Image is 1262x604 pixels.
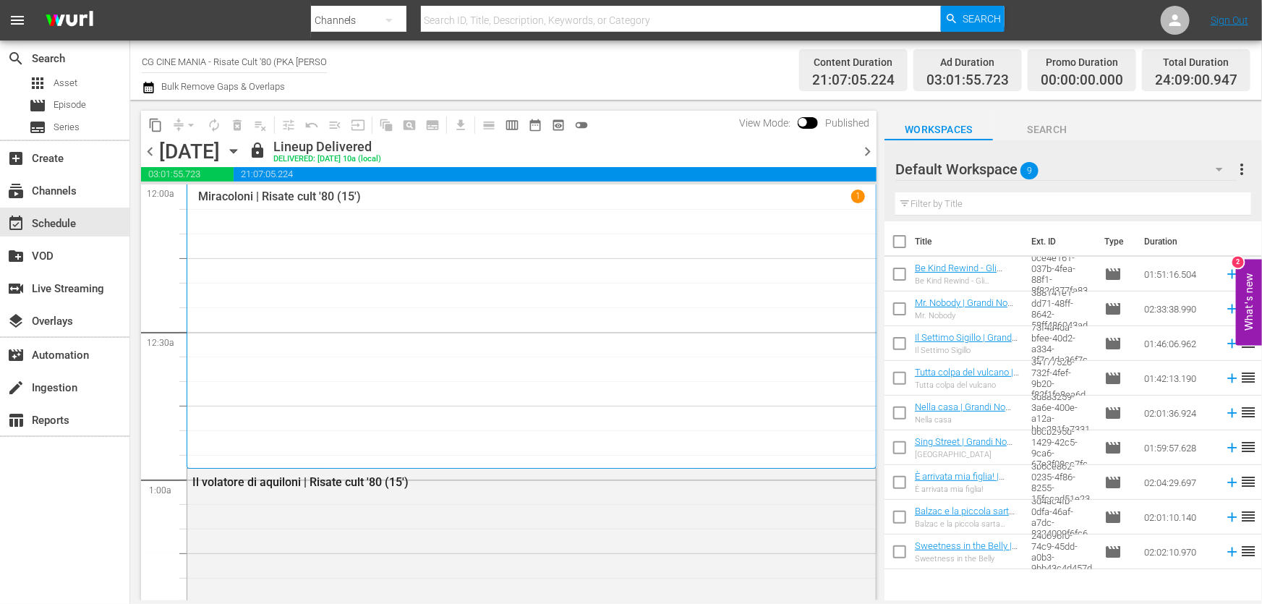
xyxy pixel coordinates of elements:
span: 9 [1020,156,1039,186]
span: Reports [7,412,25,429]
span: 03:01:55.723 [926,72,1009,89]
div: Total Duration [1155,52,1237,72]
a: È arrivata mia figlia! | Grandi Nomi (10') [915,471,1005,493]
span: Create Series Block [421,114,444,137]
span: 24 hours Lineup View is OFF [570,114,593,137]
span: Series [54,120,80,135]
span: Toggle to switch from Published to Draft view. [798,117,808,127]
td: 388141e1-dd71-48ff-8642-58ff486043ad [1026,292,1099,326]
div: Promo Duration [1041,52,1123,72]
span: VOD [7,247,25,265]
svg: Add to Schedule [1224,370,1240,386]
span: Series [29,119,46,136]
span: Select an event to delete [226,114,249,137]
a: Balzac e la piccola sarta cinese | Grandi Nomi (10') [915,506,1015,538]
span: Automation [7,346,25,364]
span: reorder [1240,543,1258,560]
span: Refresh All Search Blocks [370,111,398,139]
span: Revert to Primary Episode [300,114,323,137]
td: 3d4ac4fb-0dfa-46af-a7dc-8324009f6fc6 [1026,500,1099,535]
p: 1 [856,191,861,201]
span: Schedule [7,215,25,232]
td: 02:04:29.697 [1139,465,1219,500]
span: View Mode: [732,117,798,129]
span: Fill episodes with ad slates [323,114,346,137]
span: Episode [1105,543,1122,561]
span: Episode [1105,370,1122,387]
div: [GEOGRAPHIC_DATA] [915,450,1020,459]
span: 00:00:00.000 [1041,72,1123,89]
p: Miracoloni | Risate cult '80 (15') [198,190,361,203]
svg: Add to Schedule [1224,405,1240,421]
span: Episode [1105,300,1122,318]
span: 03:01:55.723 [141,167,234,182]
td: 02:01:36.924 [1139,396,1219,430]
span: Episode [1105,439,1122,456]
span: Loop Content [202,114,226,137]
span: Episode [1105,404,1122,422]
span: 21:07:05.224 [812,72,895,89]
button: Search [941,6,1005,32]
div: Il Settimo Sigillo [915,346,1020,355]
div: Be Kind Rewind - Gli acchiappafilm [915,276,1020,286]
th: Ext. ID [1023,221,1096,262]
span: Copy Lineup [144,114,167,137]
span: chevron_left [141,143,159,161]
svg: Add to Schedule [1224,266,1240,282]
div: Lineup Delivered [273,139,381,155]
div: È arrivata mia figlia! [915,485,1020,494]
a: Mr. Nobody | Grandi Nomi (10') [915,297,1018,319]
span: Episode [29,97,46,114]
a: Sing Street | Grandi Nomi (10') [915,436,1018,458]
td: 01:46:06.962 [1139,326,1219,361]
div: Content Duration [812,52,895,72]
span: preview_outlined [551,118,566,132]
td: d6cb295d-1429-42c5-9ca6-67e3f08cc7fc [1026,430,1099,465]
span: reorder [1240,473,1258,490]
span: date_range_outlined [528,118,542,132]
span: Customize Events [272,111,300,139]
a: Sweetness in the Belly | Grandi Nomi (10') [915,540,1018,562]
a: Nella casa | Grandi Nomi (10') [915,401,1016,423]
div: 2 [1232,256,1244,268]
span: 21:07:05.224 [234,167,877,182]
th: Type [1096,221,1136,262]
svg: Add to Schedule [1224,336,1240,352]
th: Title [915,221,1023,262]
span: Asset [29,75,46,92]
td: 01:59:57.628 [1139,430,1219,465]
td: 3d883259-3a6e-400e-a12a-bbc281fa7331 [1026,396,1099,430]
span: Episode [54,98,86,112]
span: Week Calendar View [500,114,524,137]
span: Day Calendar View [472,111,500,139]
div: Tutta colpa del vulcano [915,380,1020,390]
div: Nella casa [915,415,1020,425]
span: Episode [1105,265,1122,283]
span: Asset [54,76,77,90]
td: 3b6ce862-0235-4f86-8255-15fccad51e23 [1026,465,1099,500]
span: reorder [1240,508,1258,525]
span: Workspaces [884,121,993,139]
img: ans4CAIJ8jUAAAAAAAAAAAAAAAAAAAAAAAAgQb4GAAAAAAAAAAAAAAAAAAAAAAAAJMjXAAAAAAAAAAAAAAAAAAAAAAAAgAT5G... [35,4,104,38]
span: Published [818,117,877,129]
span: Channels [7,182,25,200]
span: lock [249,142,266,159]
div: Default Workspace [895,149,1237,190]
span: Search [963,6,1001,32]
svg: Add to Schedule [1224,301,1240,317]
span: more_vert [1234,161,1251,178]
span: chevron_right [858,143,877,161]
a: Be Kind Rewind - Gli acchiappafilm | Grandi Nomi (10') [915,263,1007,295]
span: 24:09:00.947 [1155,72,1237,89]
span: Ingestion [7,379,25,396]
span: Episode [1105,474,1122,491]
div: Mr. Nobody [915,311,1020,320]
span: Create Search Block [398,114,421,137]
td: 34177526-732f-4fef-9b20-f82f1fe8ea6d [1026,361,1099,396]
div: Ad Duration [926,52,1009,72]
span: Clear Lineup [249,114,272,137]
span: menu [9,12,26,29]
svg: Add to Schedule [1224,475,1240,490]
span: Update Metadata from Key Asset [346,114,370,137]
span: Live Streaming [7,280,25,297]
